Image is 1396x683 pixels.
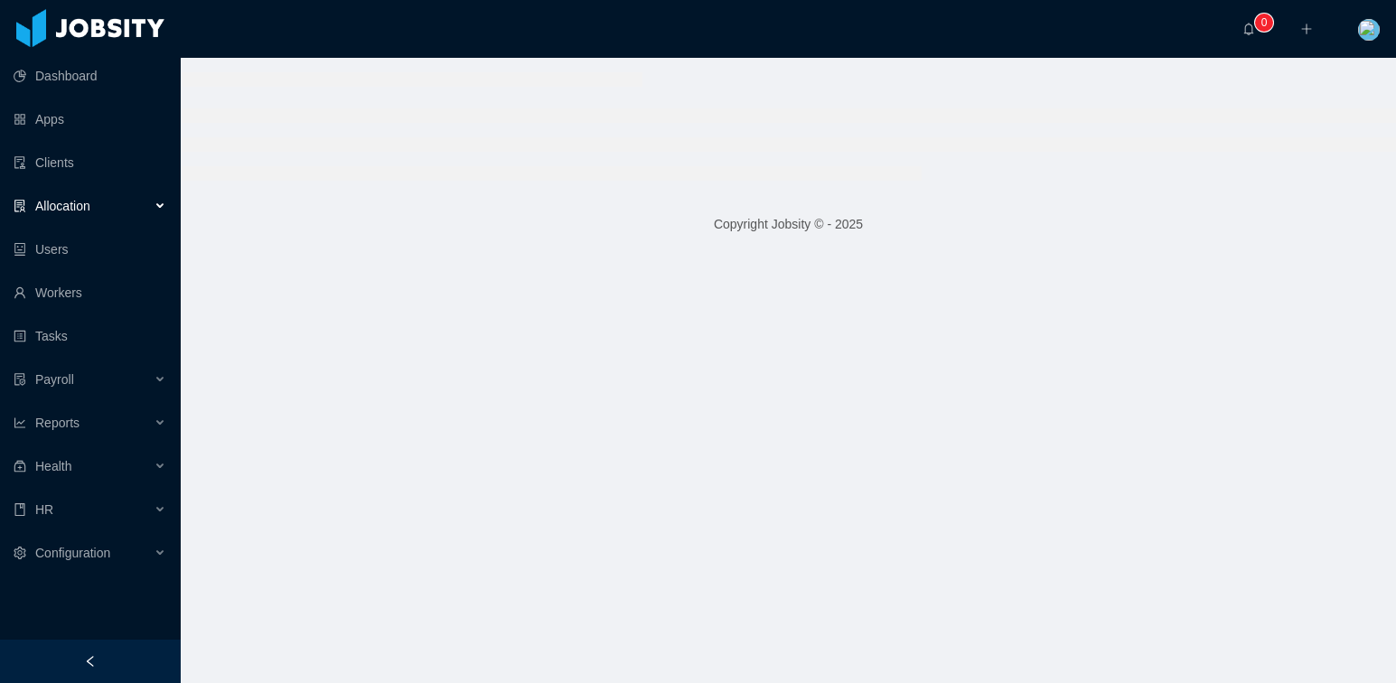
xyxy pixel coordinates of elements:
[14,200,26,212] i: icon: solution
[14,373,26,386] i: icon: file-protect
[181,193,1396,256] footer: Copyright Jobsity © - 2025
[14,460,26,472] i: icon: medicine-box
[14,231,166,267] a: icon: robotUsers
[35,372,74,387] span: Payroll
[1255,14,1273,32] sup: 0
[35,459,71,473] span: Health
[14,318,166,354] a: icon: profileTasks
[1242,23,1255,35] i: icon: bell
[35,546,110,560] span: Configuration
[14,416,26,429] i: icon: line-chart
[35,502,53,517] span: HR
[14,275,166,311] a: icon: userWorkers
[14,101,166,137] a: icon: appstoreApps
[14,547,26,559] i: icon: setting
[1300,23,1313,35] i: icon: plus
[14,503,26,516] i: icon: book
[35,199,90,213] span: Allocation
[35,416,80,430] span: Reports
[14,58,166,94] a: icon: pie-chartDashboard
[1358,19,1380,41] img: 258dced0-fa31-11e7-ab37-b15c1c349172_5c7e7c09b5088.jpeg
[14,145,166,181] a: icon: auditClients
